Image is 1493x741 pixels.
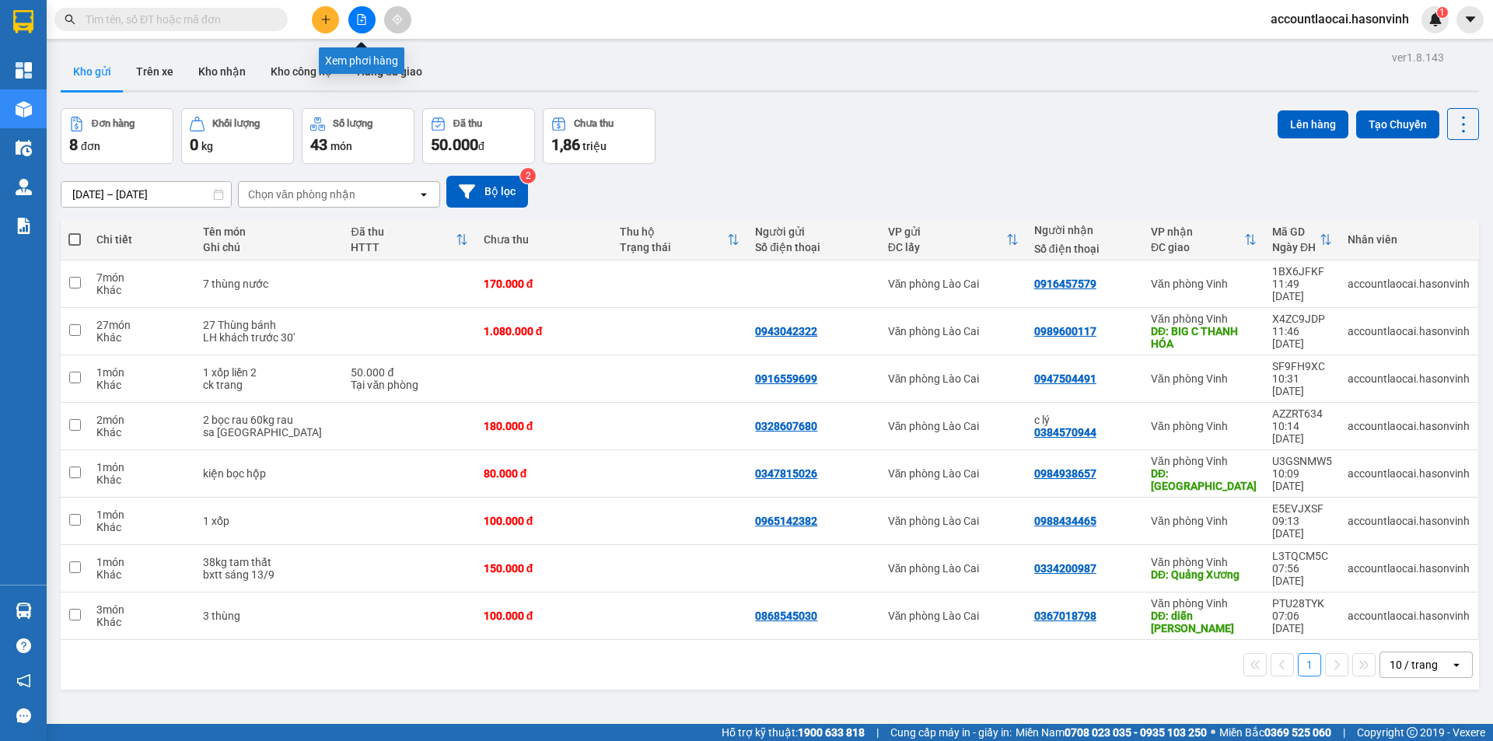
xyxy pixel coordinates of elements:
div: 2 bọc rau 60kg rau [203,414,335,426]
div: 180.000 đ [484,420,604,432]
button: Bộ lọc [446,176,528,208]
div: Văn phòng Lào Cai [888,372,1019,385]
span: 1 [1439,7,1445,18]
div: 2 món [96,414,187,426]
div: Chưa thu [574,118,614,129]
div: kiện bọc hộp [203,467,335,480]
div: SF9FH9XC [1272,360,1332,372]
th: Toggle SortBy [880,219,1026,260]
div: 10:09 [DATE] [1272,467,1332,492]
span: aim [392,14,403,25]
div: Ghi chú [203,241,335,253]
div: 07:56 [DATE] [1272,562,1332,587]
button: caret-down [1456,6,1484,33]
div: Số điện thoại [1034,243,1135,255]
div: Khác [96,616,187,628]
svg: open [1450,659,1463,671]
div: 0984938657 [1034,467,1096,480]
div: 10 / trang [1390,657,1438,673]
div: 50.000 đ [351,366,467,379]
div: 10:31 [DATE] [1272,372,1332,397]
img: dashboard-icon [16,62,32,79]
span: đ [478,140,484,152]
img: solution-icon [16,218,32,234]
b: [DOMAIN_NAME] [208,12,376,38]
div: DĐ: diễn châu [1151,610,1257,634]
span: file-add [356,14,367,25]
strong: 1900 633 818 [798,726,865,739]
span: message [16,708,31,723]
span: ⚪️ [1211,729,1215,736]
div: Tại văn phòng [351,379,467,391]
div: Văn phòng Vinh [1151,372,1257,385]
div: c lý [1034,414,1135,426]
span: question-circle [16,638,31,653]
div: Văn phòng Vinh [1151,597,1257,610]
div: accountlaocai.hasonvinh [1348,372,1470,385]
div: Văn phòng Lào Cai [888,515,1019,527]
div: accountlaocai.hasonvinh [1348,515,1470,527]
button: Kho nhận [186,53,258,90]
div: Văn phòng Vinh [1151,515,1257,527]
div: 07:06 [DATE] [1272,610,1332,634]
div: 150.000 đ [484,562,604,575]
div: ĐC lấy [888,241,1006,253]
div: Văn phòng Lào Cai [888,420,1019,432]
div: DĐ: Quảng Xương [1151,568,1257,581]
div: VP gửi [888,225,1006,238]
input: Select a date range. [61,182,231,207]
div: Đã thu [351,225,455,238]
div: Văn phòng Lào Cai [888,610,1019,622]
div: 80.000 đ [484,467,604,480]
button: Trên xe [124,53,186,90]
div: accountlaocai.hasonvinh [1348,562,1470,575]
img: warehouse-icon [16,179,32,195]
strong: 0708 023 035 - 0935 103 250 [1065,726,1207,739]
div: 0947504491 [1034,372,1096,385]
img: warehouse-icon [16,140,32,156]
div: 0868545030 [755,610,817,622]
div: Văn phòng Vinh [1151,278,1257,290]
div: 11:49 [DATE] [1272,278,1332,302]
div: 7 món [96,271,187,284]
div: Khác [96,426,187,439]
div: accountlaocai.hasonvinh [1348,420,1470,432]
div: 0988434465 [1034,515,1096,527]
button: Đơn hàng8đơn [61,108,173,164]
span: accountlaocai.hasonvinh [1258,9,1421,29]
div: 0965142382 [755,515,817,527]
span: copyright [1407,727,1418,738]
div: Số lượng [333,118,372,129]
th: Toggle SortBy [1143,219,1264,260]
div: Khác [96,568,187,581]
button: Kho gửi [61,53,124,90]
span: | [876,724,879,741]
div: Chi tiết [96,233,187,246]
div: Xem phơi hàng [319,47,404,74]
div: Số điện thoại [755,241,872,253]
span: 50.000 [431,135,478,154]
th: Toggle SortBy [343,219,475,260]
th: Toggle SortBy [612,219,748,260]
div: 1 món [96,461,187,474]
div: Khác [96,474,187,486]
b: [PERSON_NAME] (Vinh - Sapa) [65,19,233,79]
div: 0916457579 [1034,278,1096,290]
div: Nhân viên [1348,233,1470,246]
div: 3 thùng [203,610,335,622]
div: Khác [96,284,187,296]
span: search [65,14,75,25]
div: Khác [96,331,187,344]
div: AZZRT634 [1272,407,1332,420]
span: triệu [582,140,607,152]
div: DĐ: hà tĩnh [1151,467,1257,492]
span: món [330,140,352,152]
div: Khối lượng [212,118,260,129]
div: bxtt sáng 13/9 [203,568,335,581]
div: 1BX6JFKF [1272,265,1332,278]
div: Người gửi [755,225,872,238]
div: Chọn văn phòng nhận [248,187,355,202]
div: 1 món [96,509,187,521]
button: Kho công nợ [258,53,344,90]
div: Ngày ĐH [1272,241,1320,253]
